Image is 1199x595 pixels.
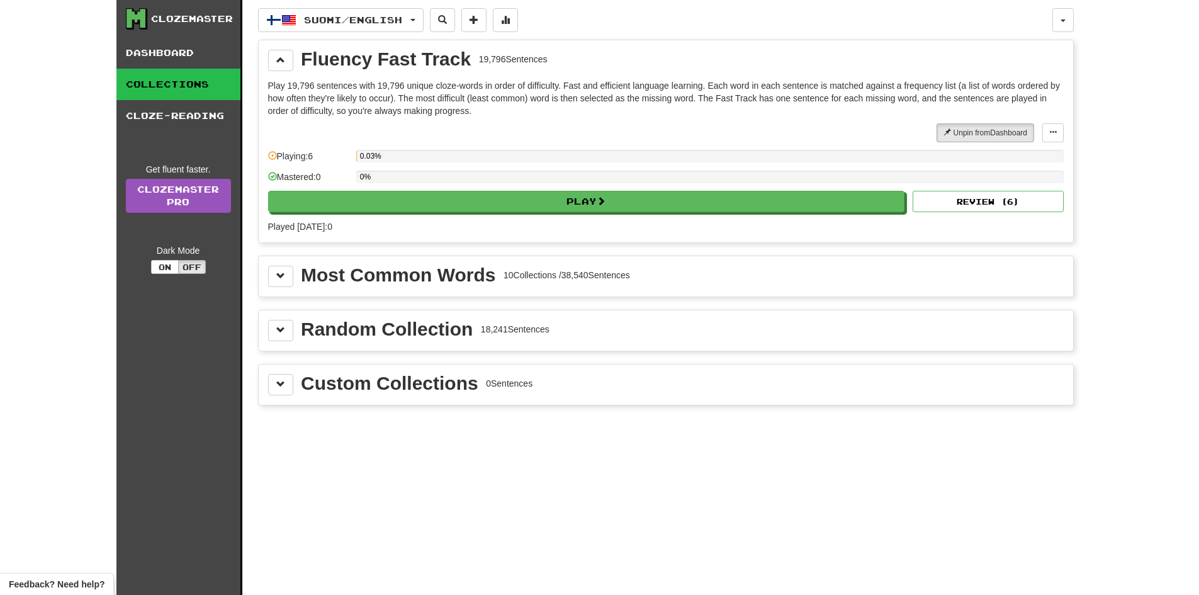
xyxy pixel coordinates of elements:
[479,53,548,65] div: 19,796 Sentences
[430,8,455,32] button: Search sentences
[126,244,231,257] div: Dark Mode
[301,374,478,393] div: Custom Collections
[481,323,549,336] div: 18,241 Sentences
[301,320,473,339] div: Random Collection
[268,191,905,212] button: Play
[116,100,240,132] a: Cloze-Reading
[151,260,179,274] button: On
[301,266,495,285] div: Most Common Words
[461,8,487,32] button: Add sentence to collection
[258,8,424,32] button: Suomi/English
[937,123,1034,142] button: Unpin fromDashboard
[493,8,518,32] button: More stats
[268,171,350,191] div: Mastered: 0
[504,269,630,281] div: 10 Collections / 38,540 Sentences
[268,150,350,171] div: Playing: 6
[913,191,1064,212] button: Review (6)
[486,377,532,390] div: 0 Sentences
[301,50,471,69] div: Fluency Fast Track
[151,13,233,25] div: Clozemaster
[126,163,231,176] div: Get fluent faster.
[178,260,206,274] button: Off
[116,69,240,100] a: Collections
[126,179,231,213] a: ClozemasterPro
[9,578,104,591] span: Open feedback widget
[116,37,240,69] a: Dashboard
[268,79,1064,117] p: Play 19,796 sentences with 19,796 unique cloze-words in order of difficulty. Fast and efficient l...
[304,14,402,25] span: Suomi / English
[268,222,332,232] span: Played [DATE]: 0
